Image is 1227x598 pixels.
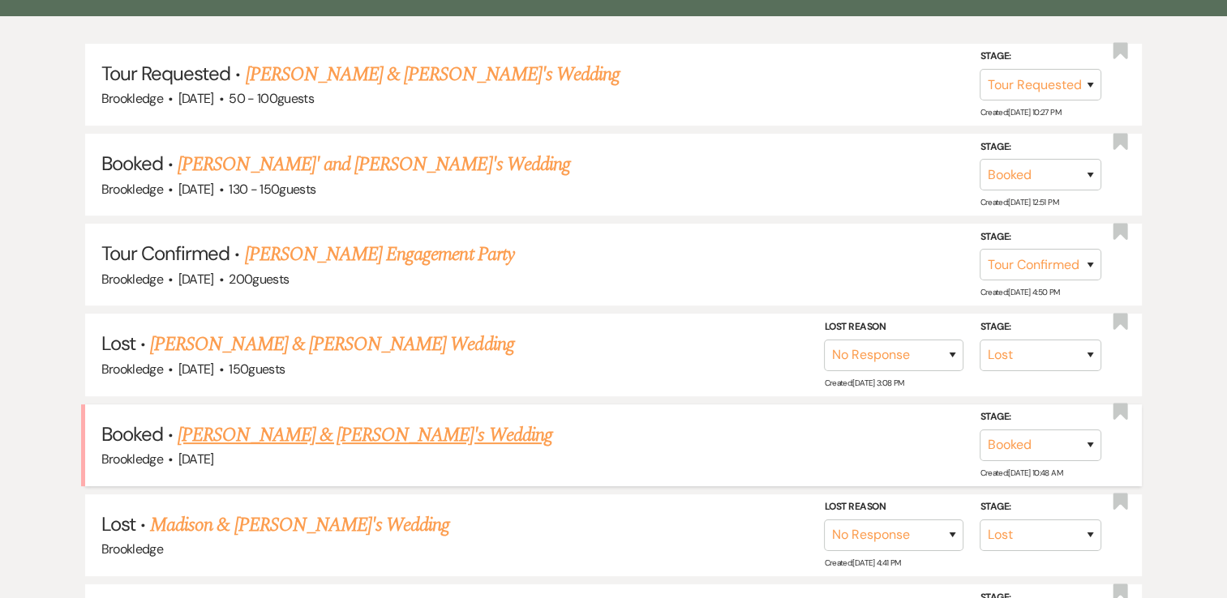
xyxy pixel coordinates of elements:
label: Stage: [980,318,1101,336]
label: Stage: [980,408,1101,426]
label: Stage: [980,229,1101,246]
span: Created: [DATE] 3:08 PM [824,377,903,387]
span: Created: [DATE] 4:41 PM [824,557,900,568]
span: [DATE] [178,271,214,288]
a: [PERSON_NAME] & [PERSON_NAME]'s Wedding [246,60,620,89]
span: Created: [DATE] 10:48 AM [980,468,1062,478]
label: Lost Reason [824,498,963,516]
a: [PERSON_NAME] Engagement Party [245,240,514,269]
a: [PERSON_NAME] & [PERSON_NAME] Wedding [150,330,513,359]
span: Brookledge [101,451,164,468]
a: Madison & [PERSON_NAME]'s Wedding [150,510,449,540]
a: [PERSON_NAME] & [PERSON_NAME]'s Wedding [178,421,552,450]
label: Lost Reason [824,318,963,336]
span: Created: [DATE] 12:51 PM [980,197,1058,207]
span: Brookledge [101,181,164,198]
span: Brookledge [101,361,164,378]
span: [DATE] [178,451,214,468]
label: Stage: [980,498,1101,516]
span: Booked [101,421,163,446]
span: Created: [DATE] 4:50 PM [980,287,1059,297]
span: 200 guests [229,271,289,288]
span: Tour Confirmed [101,241,230,266]
a: [PERSON_NAME]' and [PERSON_NAME]'s Wedding [178,150,570,179]
span: 50 - 100 guests [229,90,314,107]
span: [DATE] [178,361,214,378]
span: Booked [101,151,163,176]
span: Brookledge [101,90,164,107]
span: 130 - 150 guests [229,181,315,198]
span: Created: [DATE] 10:27 PM [980,107,1060,117]
span: 150 guests [229,361,285,378]
span: Brookledge [101,271,164,288]
span: Tour Requested [101,61,231,86]
span: [DATE] [178,90,214,107]
span: Lost [101,331,135,356]
span: Lost [101,511,135,536]
span: [DATE] [178,181,214,198]
label: Stage: [980,139,1101,156]
span: Brookledge [101,540,164,557]
label: Stage: [980,48,1101,66]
